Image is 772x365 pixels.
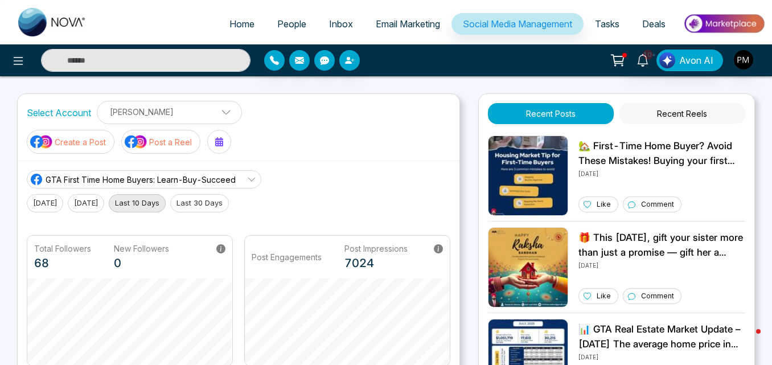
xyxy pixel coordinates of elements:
img: Market-place.gif [683,11,765,36]
span: 10+ [643,50,653,60]
span: Avon AI [679,54,713,67]
p: Like [597,199,611,210]
span: Deals [642,18,666,30]
img: Unable to load img. [488,227,568,307]
p: 📊 GTA Real Estate Market Update – [DATE] The average home price in the GTA is now $1,051,719, ref... [578,322,745,351]
iframe: Intercom live chat [733,326,761,354]
a: People [266,13,318,35]
button: [DATE] [27,194,63,212]
a: Home [218,13,266,35]
p: Total Followers [34,243,91,255]
img: Nova CRM Logo [18,8,87,36]
a: Deals [631,13,677,35]
p: 7024 [344,255,408,272]
p: Post Impressions [344,243,408,255]
button: Last 10 Days [109,194,166,212]
span: Email Marketing [376,18,440,30]
span: People [277,18,306,30]
button: social-media-iconPost a Reel [121,130,200,154]
a: Email Marketing [364,13,451,35]
button: Recent Reels [619,103,745,124]
span: Tasks [595,18,619,30]
img: Lead Flow [659,52,675,68]
span: Inbox [329,18,353,30]
img: social-media-icon [30,134,53,149]
button: social-media-iconCreate a Post [27,130,114,154]
button: Recent Posts [488,103,614,124]
a: 10+ [629,50,656,69]
a: Inbox [318,13,364,35]
p: [DATE] [578,168,745,178]
p: Comment [641,291,674,301]
p: 68 [34,255,91,272]
p: [DATE] [578,351,745,362]
p: Create a Post [55,136,106,148]
p: New Followers [114,243,169,255]
img: User Avatar [734,50,753,69]
a: Tasks [584,13,631,35]
img: social-media-icon [125,134,147,149]
label: Select Account [27,106,91,120]
img: Unable to load img. [488,136,568,216]
p: 0 [114,255,169,272]
span: Social Media Management [463,18,572,30]
button: Avon AI [656,50,723,71]
p: Comment [641,199,674,210]
p: [DATE] [578,260,745,270]
p: Post a Reel [149,136,192,148]
button: Last 30 Days [170,194,229,212]
p: Post Engagements [252,251,322,263]
p: 🎁 This [DATE], gift your sister more than just a promise — gift her a Preleased Property that app... [578,231,745,260]
p: 🏡 First-Time Home Buyer? Avoid These Mistakes! Buying your first home is exciting, but small over... [578,139,745,168]
button: [DATE] [68,194,104,212]
p: Like [597,291,611,301]
span: GTA First Time Home Buyers: Learn-Buy-Succeed [46,174,236,186]
span: Home [229,18,254,30]
a: Social Media Management [451,13,584,35]
p: [PERSON_NAME] [104,102,235,121]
